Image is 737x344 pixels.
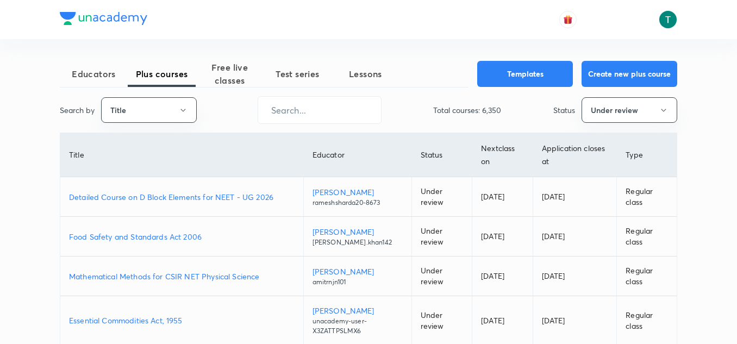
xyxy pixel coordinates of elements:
p: [PERSON_NAME] [313,305,403,316]
p: Search by [60,104,95,116]
td: [DATE] [472,177,533,217]
p: Total courses: 6,350 [433,104,501,116]
p: rameshsharda20-8673 [313,198,403,208]
img: Tajvendra Singh [659,10,677,29]
img: avatar [563,15,573,24]
span: Plus courses [128,67,196,80]
p: [PERSON_NAME] [313,266,403,277]
a: [PERSON_NAME][PERSON_NAME].khan142 [313,226,403,247]
th: Application closes at [533,133,617,177]
td: Regular class [617,257,677,296]
a: Essential Commodities Act, 1955 [69,315,295,326]
td: Under review [411,177,472,217]
p: unacademy-user-X3ZATTPSLMX6 [313,316,403,336]
th: Next class on [472,133,533,177]
th: Status [411,133,472,177]
td: [DATE] [533,177,617,217]
button: Create new plus course [582,61,677,87]
td: Regular class [617,217,677,257]
td: [DATE] [533,257,617,296]
a: Detailed Course on D Block Elements for NEET - UG 2026 [69,191,295,203]
span: Free live classes [196,61,264,87]
td: [DATE] [533,217,617,257]
a: [PERSON_NAME]rameshsharda20-8673 [313,186,403,208]
a: Food Safety and Standards Act 2006 [69,231,295,242]
button: Title [101,97,197,123]
button: Under review [582,97,677,123]
p: [PERSON_NAME] [313,186,403,198]
th: Educator [303,133,411,177]
span: Lessons [332,67,399,80]
a: [PERSON_NAME]unacademy-user-X3ZATTPSLMX6 [313,305,403,336]
p: Status [553,104,575,116]
span: Educators [60,67,128,80]
th: Type [617,133,677,177]
td: [DATE] [472,217,533,257]
img: Company Logo [60,12,147,25]
a: Company Logo [60,12,147,28]
th: Title [60,133,303,177]
button: Templates [477,61,573,87]
a: Mathematical Methods for CSIR NET Physical Science [69,271,295,282]
p: [PERSON_NAME] [313,226,403,237]
p: amitrnjn101 [313,277,403,287]
td: Under review [411,217,472,257]
td: Under review [411,257,472,296]
td: [DATE] [472,257,533,296]
td: Regular class [617,177,677,217]
p: [PERSON_NAME].khan142 [313,237,403,247]
input: Search... [258,96,381,124]
span: Test series [264,67,332,80]
a: [PERSON_NAME]amitrnjn101 [313,266,403,287]
button: avatar [559,11,577,28]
